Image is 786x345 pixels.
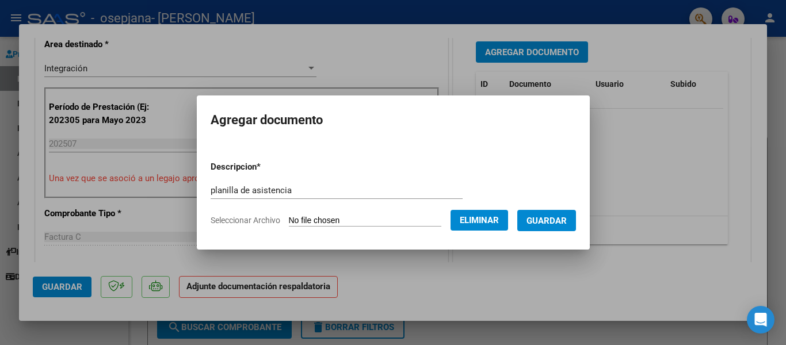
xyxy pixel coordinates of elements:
h2: Agregar documento [211,109,576,131]
button: Eliminar [451,210,508,231]
span: Seleccionar Archivo [211,216,280,225]
span: Guardar [526,216,567,226]
p: Descripcion [211,160,320,174]
span: Eliminar [460,215,499,225]
button: Guardar [517,210,576,231]
div: Open Intercom Messenger [747,306,774,333]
